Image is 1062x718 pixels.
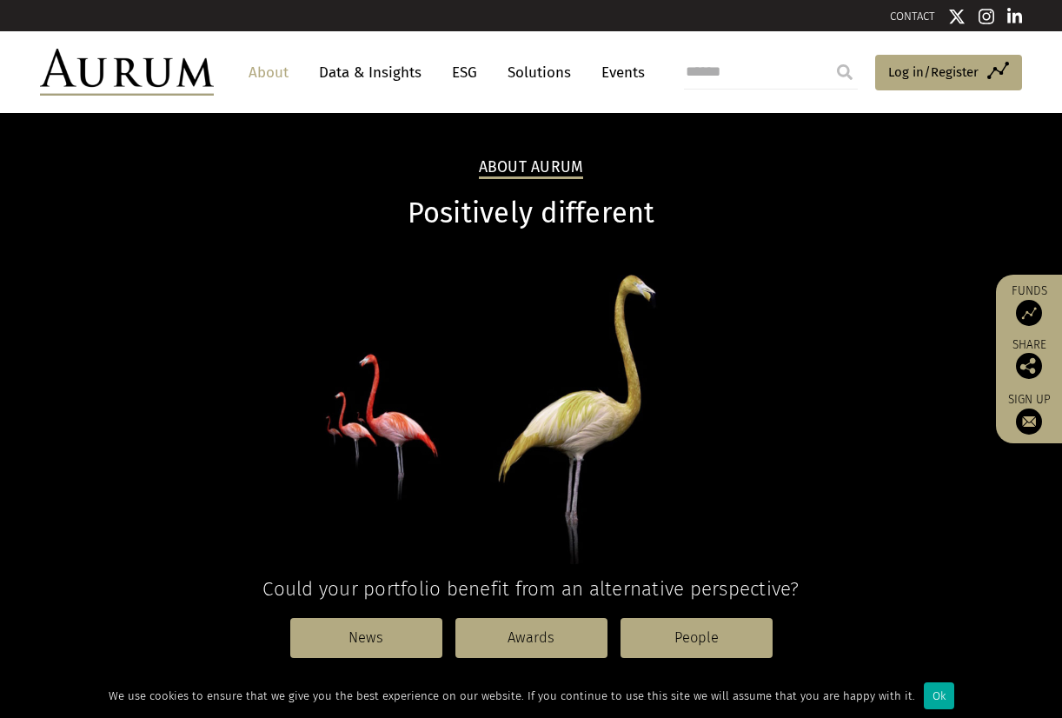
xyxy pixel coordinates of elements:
h1: Positively different [40,196,1022,230]
input: Submit [827,55,862,90]
img: Access Funds [1016,300,1042,326]
img: Twitter icon [948,8,966,25]
a: Solutions [499,57,580,89]
img: Aurum [40,49,214,96]
a: About [240,57,297,89]
span: Log in/Register [888,62,979,83]
a: CONTACT [890,10,935,23]
a: Data & Insights [310,57,430,89]
a: Awards [455,618,607,658]
div: Ok [924,682,954,709]
a: Sign up [1005,392,1053,435]
h4: Could your portfolio benefit from an alternative perspective? [40,577,1022,601]
a: People [621,618,773,658]
a: ESG [443,57,486,89]
img: Share this post [1016,353,1042,379]
a: Log in/Register [875,55,1022,91]
a: Events [593,57,645,89]
a: News [290,618,442,658]
img: Instagram icon [979,8,994,25]
h2: About Aurum [479,158,584,179]
img: Linkedin icon [1007,8,1023,25]
div: Share [1005,339,1053,379]
img: Sign up to our newsletter [1016,409,1042,435]
a: Funds [1005,283,1053,326]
